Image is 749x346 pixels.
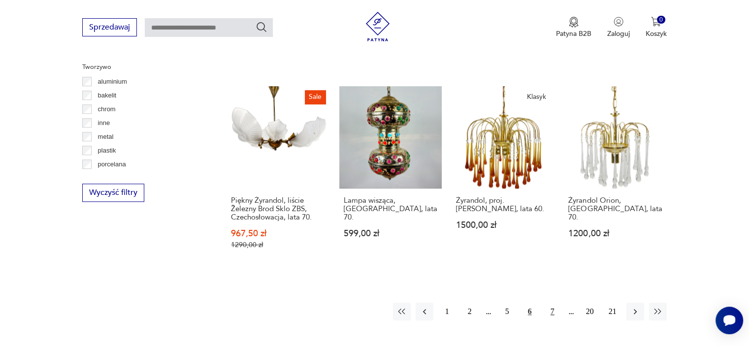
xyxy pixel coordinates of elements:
[82,25,137,31] a: Sprzedawaj
[231,241,325,249] p: 1290,00 zł
[227,86,329,268] a: SalePiękny Żyrandol, liście Železny Brod Sklo ZBS, Czechosłowacja, lata 70.Piękny Żyrandol, liści...
[98,76,127,87] p: aluminium
[657,16,665,24] div: 0
[82,18,137,36] button: Sprzedawaj
[82,62,203,72] p: Tworzywo
[581,303,599,320] button: 20
[568,196,662,221] h3: Żyrandol Orion, [GEOGRAPHIC_DATA], lata 70.
[569,17,579,28] img: Ikona medalu
[231,229,325,238] p: 967,50 zł
[98,118,110,128] p: inne
[231,196,325,221] h3: Piękny Żyrandol, liście Železny Brod Sklo ZBS, Czechosłowacja, lata 70.
[614,17,623,27] img: Ikonka użytkownika
[604,303,621,320] button: 21
[607,29,630,38] p: Zaloguj
[363,12,392,41] img: Patyna - sklep z meblami i dekoracjami vintage
[564,86,666,268] a: Żyrandol Orion, Austria, lata 70.Żyrandol Orion, [GEOGRAPHIC_DATA], lata 70.1200,00 zł
[456,221,550,229] p: 1500,00 zł
[646,29,667,38] p: Koszyk
[98,104,116,115] p: chrom
[456,196,550,213] h3: Żyrandol, proj. [PERSON_NAME], lata 60.
[556,17,591,38] a: Ikona medaluPatyna B2B
[438,303,456,320] button: 1
[607,17,630,38] button: Zaloguj
[544,303,561,320] button: 7
[556,17,591,38] button: Patyna B2B
[452,86,554,268] a: KlasykŻyrandol, proj. P. Venini, lata 60.Żyrandol, proj. [PERSON_NAME], lata 60.1500,00 zł
[461,303,479,320] button: 2
[646,17,667,38] button: 0Koszyk
[98,173,119,184] p: porcelit
[716,307,743,334] iframe: Smartsupp widget button
[98,159,126,170] p: porcelana
[98,131,114,142] p: metal
[556,29,591,38] p: Patyna B2B
[568,229,662,238] p: 1200,00 zł
[256,21,267,33] button: Szukaj
[82,184,144,202] button: Wyczyść filtry
[344,196,437,221] h3: Lampa wisząca, [GEOGRAPHIC_DATA], lata 70.
[521,303,539,320] button: 6
[498,303,516,320] button: 5
[339,86,442,268] a: Lampa wisząca, Maroko, lata 70.Lampa wisząca, [GEOGRAPHIC_DATA], lata 70.599,00 zł
[98,145,116,156] p: plastik
[98,90,117,101] p: bakelit
[651,17,661,27] img: Ikona koszyka
[344,229,437,238] p: 599,00 zł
